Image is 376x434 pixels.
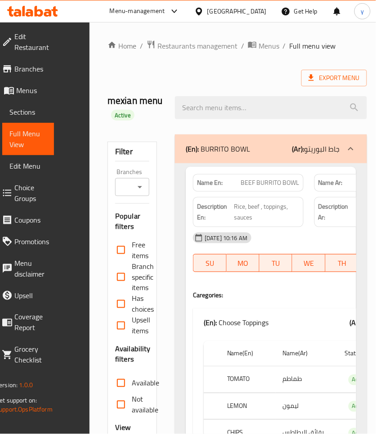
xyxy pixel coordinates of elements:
span: Branches [14,63,47,74]
span: SU [197,257,223,270]
b: (Ar): [292,142,304,156]
span: Edit Restaurant [14,31,49,53]
span: 1.0.0 [19,380,33,391]
nav: breadcrumb [107,40,367,52]
h3: Popular filters [115,211,149,232]
a: Home [107,40,136,51]
span: Active [349,375,372,385]
li: / [241,40,244,51]
span: MO [230,257,256,270]
span: Menus [16,85,47,96]
a: Edit Menu [2,155,54,177]
span: Upsell items [132,315,150,336]
div: Active [111,110,134,121]
td: ليمون [276,393,338,420]
strong: Description En: [197,201,233,223]
span: y [361,6,364,16]
div: Filter [115,142,149,161]
a: Sections [2,101,54,123]
span: Menu disclaimer [14,258,47,279]
th: Name(En) [220,341,276,367]
span: [DATE] 10:16 AM [201,234,251,242]
span: Active [111,111,134,120]
span: BEEF BURRITO BOWL [241,178,300,188]
span: Upsell [14,290,47,301]
span: TH [329,257,355,270]
a: Full Menu View [2,123,54,155]
li: / [283,40,286,51]
button: Open [134,181,146,193]
div: [GEOGRAPHIC_DATA] [207,6,267,16]
span: WE [296,257,322,270]
span: Coupons [14,215,47,225]
b: (Ar): [349,316,362,330]
td: طماطم [276,367,338,393]
span: Edit Menu [9,161,47,171]
th: LEMON [220,393,276,420]
span: Not available [132,394,158,416]
span: Menus [259,40,279,51]
span: Full Menu View [9,128,47,150]
h3: Availability filters [115,344,151,365]
div: (En): BURRITO BOWL(Ar):جاط البوريتو [175,134,367,163]
span: Export Menu [301,70,367,86]
span: Coverage Report [14,312,47,333]
div: Active [349,375,372,385]
button: SU [193,254,226,272]
span: Grocery Checklist [14,344,47,366]
h2: mexian menu [107,94,164,121]
span: Restaurants management [157,40,237,51]
b: (En): [186,142,199,156]
span: TU [263,257,289,270]
span: Choice Groups [14,182,47,204]
span: Export Menu [309,72,360,84]
button: WE [292,254,325,272]
div: Menu-management [110,6,165,17]
strong: Name En: [197,178,223,188]
span: Sections [9,107,47,117]
button: MO [227,254,260,272]
p: Choose Toppings [204,318,269,328]
span: Free items [132,239,148,261]
a: Restaurants management [147,40,237,52]
li: / [140,40,143,51]
th: TOMATO [220,367,276,393]
span: Available [132,378,159,389]
b: (En): [204,316,217,330]
button: TH [326,254,358,272]
span: Full menu view [290,40,336,51]
button: TU [260,254,292,272]
span: Promotions [14,236,49,247]
p: جاط البوريتو [292,143,340,154]
span: Rice, beef , toppings, sauces [234,201,300,223]
span: Has choices [132,293,154,315]
a: Menus [248,40,279,52]
strong: Name Ar: [318,178,343,188]
th: Name(Ar) [276,341,338,367]
span: Branch specific items [132,261,154,293]
span: Active [349,401,372,412]
strong: Description Ar: [318,201,353,223]
p: BURRITO BOWL [186,143,250,154]
input: search [175,96,367,119]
